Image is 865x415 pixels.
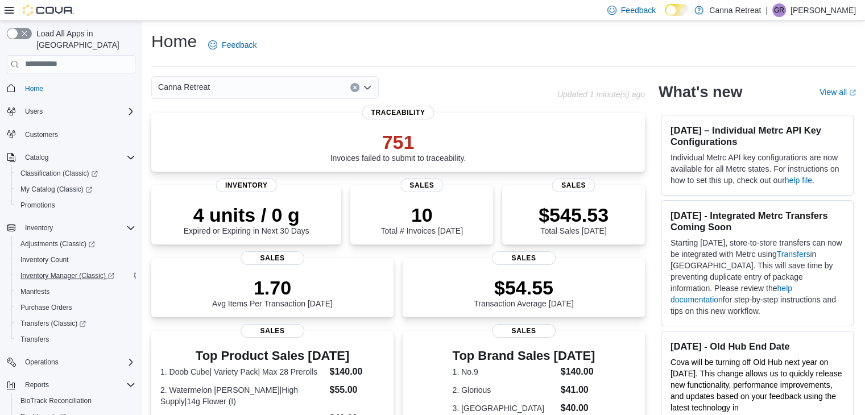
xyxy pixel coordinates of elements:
span: Inventory Count [20,255,69,264]
span: Purchase Orders [20,303,72,312]
h3: Top Product Sales [DATE] [160,349,384,363]
input: Dark Mode [665,4,689,16]
a: View allExternal link [820,88,856,97]
p: | [765,3,768,17]
dt: 3. [GEOGRAPHIC_DATA] [453,402,556,414]
button: Inventory [2,220,140,236]
p: Starting [DATE], store-to-store transfers can now be integrated with Metrc using in [GEOGRAPHIC_D... [671,237,844,317]
span: Transfers [16,333,135,346]
span: Catalog [20,151,135,164]
button: Clear input [350,83,359,92]
a: help file [785,176,812,185]
button: Transfers [11,331,140,347]
span: Customers [20,127,135,142]
dt: 2. Watermelon [PERSON_NAME]|High Supply|14g Flower (I) [160,384,325,407]
span: Transfers [20,335,49,344]
button: Manifests [11,284,140,300]
a: Classification (Classic) [16,167,102,180]
span: Adjustments (Classic) [20,239,95,248]
a: Purchase Orders [16,301,77,314]
span: Reports [25,380,49,389]
dt: 2. Glorious [453,384,556,396]
h3: [DATE] – Individual Metrc API Key Configurations [671,125,844,147]
button: Inventory Count [11,252,140,268]
p: [PERSON_NAME] [790,3,856,17]
dd: $41.00 [561,383,595,397]
span: Customers [25,130,58,139]
span: My Catalog (Classic) [20,185,92,194]
span: Traceability [362,106,434,119]
span: Operations [20,355,135,369]
a: Inventory Manager (Classic) [11,268,140,284]
a: BioTrack Reconciliation [16,394,96,408]
h3: [DATE] - Old Hub End Date [671,341,844,352]
dt: 1. No.9 [453,366,556,377]
dd: $140.00 [561,365,595,379]
span: Canna Retreat [158,80,210,94]
a: My Catalog (Classic) [16,182,97,196]
a: Transfers (Classic) [16,317,90,330]
span: Transfers (Classic) [20,319,86,328]
h3: [DATE] - Integrated Metrc Transfers Coming Soon [671,210,844,233]
a: Home [20,82,48,96]
div: Total Sales [DATE] [539,204,609,235]
dt: 1. Doob Cube| Variety Pack| Max 28 Prerolls [160,366,325,377]
div: Transaction Average [DATE] [474,276,574,308]
button: Home [2,80,140,97]
button: Open list of options [363,83,372,92]
dd: $55.00 [329,383,384,397]
button: Customers [2,126,140,143]
p: Individual Metrc API key configurations are now available for all Metrc states. For instructions ... [671,152,844,186]
button: Reports [2,377,140,393]
span: Feedback [621,5,656,16]
span: Sales [492,324,556,338]
a: Manifests [16,285,54,298]
a: Feedback [204,34,261,56]
a: help documentation [671,284,792,304]
span: Inventory Manager (Classic) [20,271,114,280]
a: Customers [20,128,63,142]
span: Manifests [20,287,49,296]
h3: Top Brand Sales [DATE] [453,349,595,363]
span: BioTrack Reconciliation [16,394,135,408]
p: 751 [330,131,466,153]
span: Catalog [25,153,48,162]
span: Reports [20,378,135,392]
h1: Home [151,30,197,53]
a: Transfers (Classic) [11,316,140,331]
span: Transfers (Classic) [16,317,135,330]
dd: $40.00 [561,401,595,415]
span: Users [25,107,43,116]
span: Classification (Classic) [20,169,98,178]
span: GR [774,3,784,17]
a: Promotions [16,198,60,212]
span: Inventory [216,179,277,192]
a: Adjustments (Classic) [16,237,100,251]
div: Expired or Expiring in Next 30 Days [184,204,309,235]
button: Inventory [20,221,57,235]
span: Inventory Count [16,253,135,267]
a: Transfers [16,333,53,346]
span: Home [25,84,43,93]
div: Avg Items Per Transaction [DATE] [212,276,333,308]
p: 10 [380,204,462,226]
a: Inventory Manager (Classic) [16,269,119,283]
span: Sales [400,179,443,192]
span: Home [20,81,135,96]
p: 1.70 [212,276,333,299]
a: My Catalog (Classic) [11,181,140,197]
svg: External link [849,89,856,96]
span: Sales [492,251,556,265]
button: Users [2,103,140,119]
span: Manifests [16,285,135,298]
span: Classification (Classic) [16,167,135,180]
span: Promotions [16,198,135,212]
button: Catalog [2,150,140,165]
a: Transfers [777,250,810,259]
button: Users [20,105,47,118]
span: Operations [25,358,59,367]
span: My Catalog (Classic) [16,182,135,196]
div: Gustavo Ramos [772,3,786,17]
span: Sales [552,179,595,192]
